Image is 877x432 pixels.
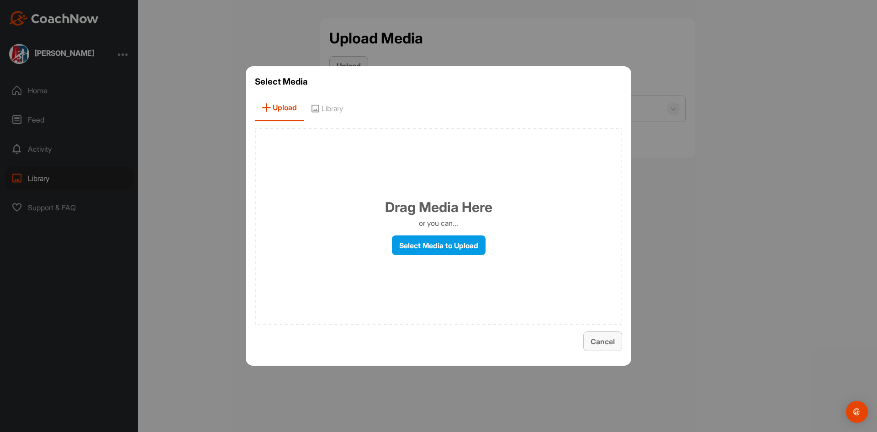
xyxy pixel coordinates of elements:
label: Select Media to Upload [392,235,486,255]
span: Upload [255,95,304,121]
span: Library [304,95,350,121]
h3: Select Media [255,75,622,88]
button: Cancel [583,331,622,351]
h1: Drag Media Here [385,197,492,218]
div: Open Intercom Messenger [846,401,868,423]
p: or you can... [419,218,458,229]
span: Cancel [591,337,615,346]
